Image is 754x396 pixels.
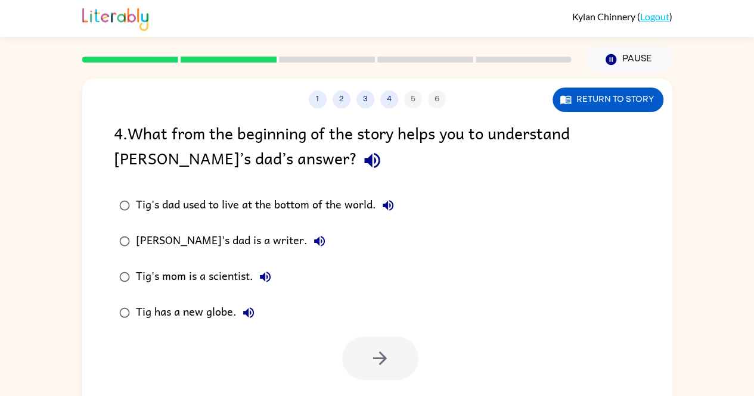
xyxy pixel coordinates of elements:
[114,120,641,176] div: 4 . What from the beginning of the story helps you to understand [PERSON_NAME]’s dad’s answer?
[82,5,148,31] img: Literably
[136,194,400,217] div: Tig's dad used to live at the bottom of the world.
[586,46,672,73] button: Pause
[553,88,663,112] button: Return to story
[572,11,672,22] div: ( )
[333,91,350,108] button: 2
[308,229,331,253] button: [PERSON_NAME]'s dad is a writer.
[356,91,374,108] button: 3
[309,91,327,108] button: 1
[572,11,637,22] span: Kylan Chinnery
[253,265,277,289] button: Tig's mom is a scientist.
[136,229,331,253] div: [PERSON_NAME]'s dad is a writer.
[380,91,398,108] button: 4
[136,301,260,325] div: Tig has a new globe.
[640,11,669,22] a: Logout
[237,301,260,325] button: Tig has a new globe.
[136,265,277,289] div: Tig's mom is a scientist.
[376,194,400,217] button: Tig's dad used to live at the bottom of the world.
